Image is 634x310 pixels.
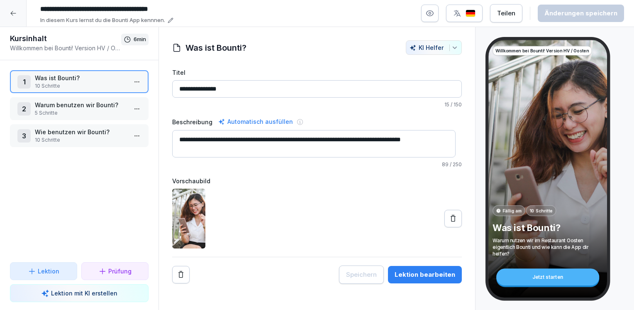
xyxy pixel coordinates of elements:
div: Änderungen speichern [544,9,617,18]
p: Was ist Bounti? [493,222,603,234]
h1: Kursinhalt [10,34,121,44]
div: Automatisch ausfüllen [217,117,295,127]
span: 89 [442,161,449,167]
img: cljru2rby01rdfb01lxkfq9av.jpg [172,189,205,248]
div: 2 [17,102,31,116]
div: Jetzt starten [496,268,599,285]
label: Beschreibung [172,118,212,126]
p: Willkommen bei Bounti! Version HV / Oosten [495,47,589,54]
button: Änderungen speichern [538,5,624,22]
p: Wie benutzen wir Bounti? [35,128,127,136]
div: Speichern [346,270,377,279]
p: / 150 [172,101,462,108]
p: In diesem Kurs lernst du die Bounti App kennnen. [40,16,165,25]
div: 3Wie benutzen wir Bounti?10 Schritte [10,124,149,147]
p: Willkommen bei Bounti! Version HV / Oosten [10,44,121,52]
p: Lektion [38,267,59,276]
div: 1 [17,75,31,89]
p: Was ist Bounti? [35,74,127,82]
p: 10 Schritte [35,82,127,90]
div: KI Helfer [410,44,458,51]
button: Prüfung [81,262,149,280]
button: Speichern [339,266,384,284]
h1: Was ist Bounti? [185,42,246,54]
button: Lektion mit KI erstellen [10,284,149,302]
img: de.svg [466,10,475,17]
button: KI Helfer [406,40,462,55]
label: Titel [172,68,462,77]
p: / 250 [172,161,462,168]
div: 2Warum benutzen wir Bounti?5 Schritte [10,97,149,120]
div: 3 [17,129,31,143]
div: Lektion bearbeiten [395,270,455,279]
button: Lektion bearbeiten [388,266,462,283]
span: 15 [444,101,449,108]
p: 6 min [134,35,146,44]
div: Teilen [497,9,515,18]
div: 1Was ist Bounti?10 Schritte [10,70,149,93]
p: 10 Schritte [35,136,127,144]
p: Warum nutzen wir im Restaurant Oosten eigentlich Bounti und wie kann die App dir helfen? [493,237,603,257]
button: Remove [172,266,190,283]
label: Vorschaubild [172,177,462,185]
p: 10 Schritte [529,207,553,214]
button: Teilen [490,4,522,22]
p: Fällig am [502,207,522,214]
p: Lektion mit KI erstellen [51,289,117,298]
button: Lektion [10,262,77,280]
p: Prüfung [108,267,132,276]
p: Warum benutzen wir Bounti? [35,101,127,109]
p: 5 Schritte [35,109,127,117]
